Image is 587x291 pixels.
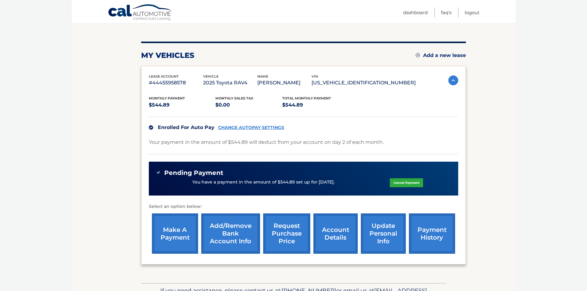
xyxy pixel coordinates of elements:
span: Monthly Payment [149,96,185,100]
span: lease account [149,74,179,79]
img: check-green.svg [156,170,161,175]
a: Cal Automotive [108,4,173,22]
p: [PERSON_NAME] [257,79,312,87]
a: CHANGE AUTOPAY SETTINGS [218,125,284,130]
p: $544.89 [149,101,216,109]
a: FAQ's [441,7,451,18]
span: vin [312,74,318,79]
img: accordion-active.svg [448,75,458,85]
p: 2025 Toyota RAV4 [203,79,257,87]
a: account details [313,213,358,254]
a: request purchase price [263,213,310,254]
a: Add/Remove bank account info [201,213,260,254]
a: make a payment [152,213,198,254]
img: add.svg [416,53,420,57]
a: Dashboard [403,7,428,18]
span: Pending Payment [164,169,223,177]
a: Logout [465,7,479,18]
img: check.svg [149,125,153,130]
span: name [257,74,268,79]
a: payment history [409,213,455,254]
p: $0.00 [215,101,282,109]
a: update personal info [361,213,406,254]
span: Total Monthly Payment [282,96,331,100]
p: [US_VEHICLE_IDENTIFICATION_NUMBER] [312,79,416,87]
span: vehicle [203,74,218,79]
p: Your payment in the amount of $544.89 will deduct from your account on day 2 of each month. [149,138,384,147]
a: Add a new lease [416,52,466,59]
p: Select an option below: [149,203,458,210]
span: Monthly sales Tax [215,96,253,100]
a: Cancel Payment [390,178,423,187]
h2: my vehicles [141,51,194,60]
span: Enrolled For Auto Pay [158,124,214,130]
p: You have a payment in the amount of $544.89 set up for [DATE]. [192,179,335,186]
p: #44455958578 [149,79,203,87]
p: $544.89 [282,101,349,109]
